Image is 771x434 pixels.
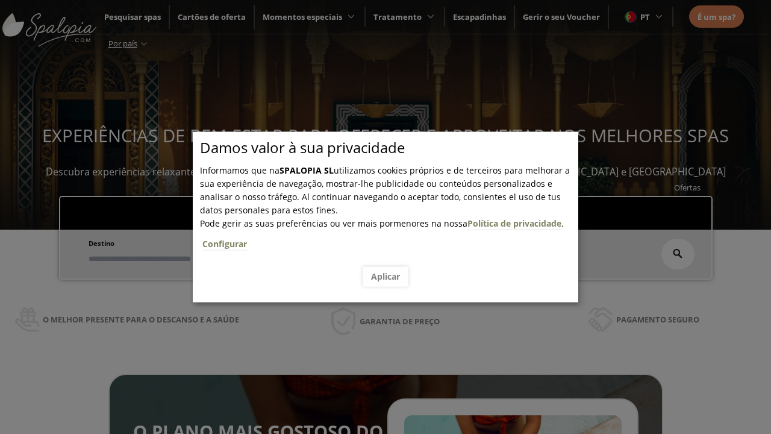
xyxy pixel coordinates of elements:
[200,218,578,258] span: .
[467,218,561,230] a: Política de privacidade
[202,238,247,250] a: Configurar
[279,165,334,176] b: SPALOPIA SL
[200,218,467,229] span: Pode gerir as suas preferências ou ver mais pormenores na nossa
[200,165,570,216] span: Informamos que na utilizamos cookies próprios e de terceiros para melhorar a sua experiência de n...
[200,141,578,154] p: Damos valor à sua privacidade
[363,266,408,286] button: Aplicar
